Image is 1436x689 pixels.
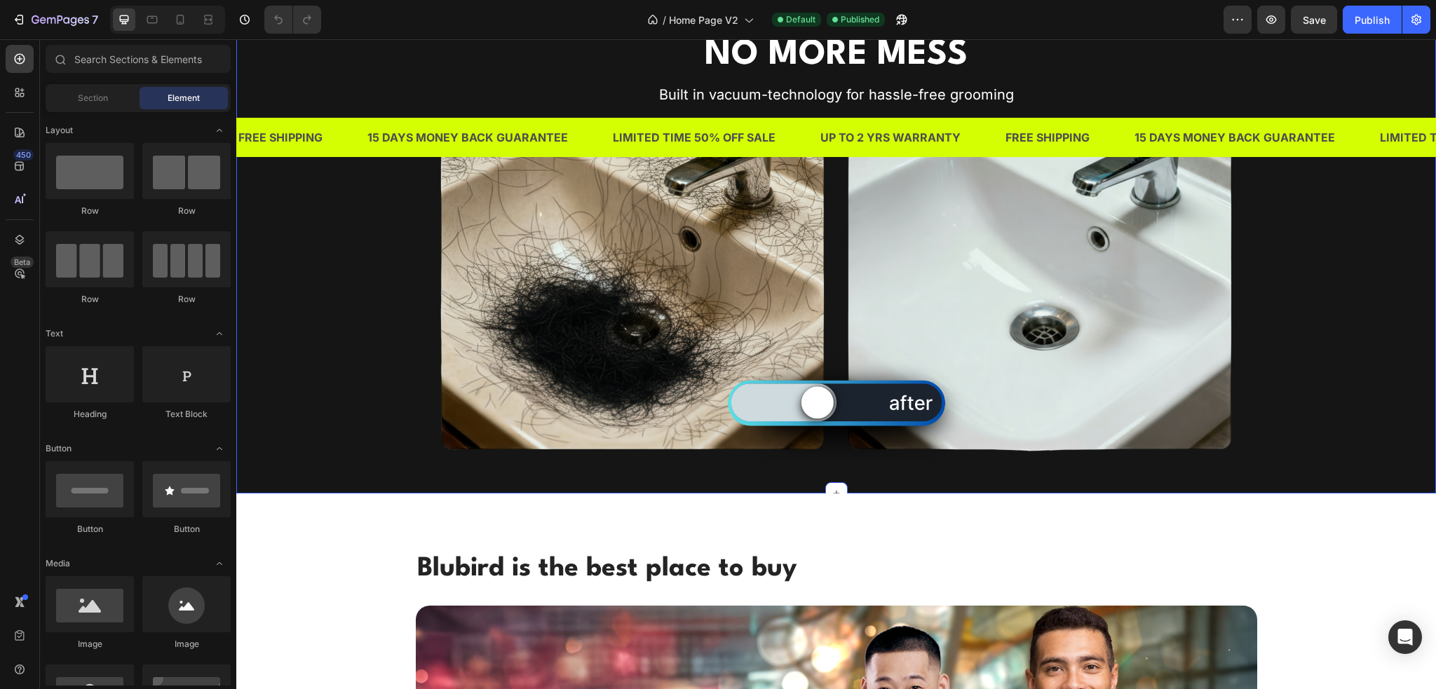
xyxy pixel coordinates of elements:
span: Text [46,327,63,340]
button: Publish [1343,6,1402,34]
span: Save [1303,14,1326,26]
p: UP TO 2 YRS WARRANTY [584,88,724,109]
h2: Blubird is the best place to buy [179,510,1021,550]
span: Media [46,557,70,570]
button: Save [1291,6,1337,34]
div: Open Intercom Messenger [1388,620,1422,654]
div: Row [142,293,231,306]
div: Image [46,638,134,650]
div: Undo/Redo [264,6,321,34]
div: Button [46,523,134,535]
span: Section [78,92,108,104]
button: 7 [6,6,104,34]
span: Home Page V2 [669,13,738,27]
div: LIMITED TIME 50% OFF SALE [1142,87,1308,110]
div: Beta [11,257,34,268]
span: Default [786,13,815,26]
img: gempages_577436594827428579-c25677c9-1ebe-4990-a830-1cea48737677.png [190,81,1010,421]
span: Layout [46,124,73,137]
div: Image [142,638,231,650]
div: 450 [13,149,34,161]
div: Button [142,523,231,535]
h2: Built in vacuum-technology for hassle-free grooming [190,41,1010,69]
div: LIMITED TIME 50% OFF SALE [375,87,541,110]
span: Published [841,13,879,26]
span: Element [168,92,200,104]
div: Row [142,205,231,217]
span: Toggle open [208,437,231,460]
div: Heading [46,408,134,421]
input: Search Sections & Elements [46,45,231,73]
p: 7 [92,11,98,28]
span: / [663,13,666,27]
span: Toggle open [208,119,231,142]
div: Row [46,205,134,217]
span: Toggle open [208,322,231,345]
div: Row [46,293,134,306]
p: 15 DAYS MONEY BACK GUARANTEE [898,88,1099,109]
div: FREE SHIPPING [768,87,855,110]
div: Text Block [142,408,231,421]
span: Button [46,442,72,455]
div: Publish [1355,13,1390,27]
span: Toggle open [208,552,231,575]
iframe: Design area [236,39,1436,689]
